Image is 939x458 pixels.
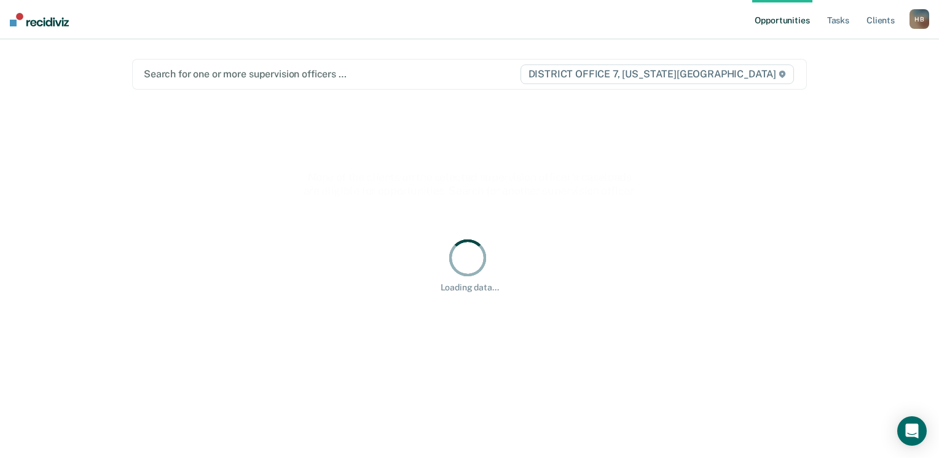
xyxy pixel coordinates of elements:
[910,9,929,29] div: H B
[521,64,794,84] span: DISTRICT OFFICE 7, [US_STATE][GEOGRAPHIC_DATA]
[10,13,69,26] img: Recidiviz
[441,282,499,293] div: Loading data...
[897,416,927,446] div: Open Intercom Messenger
[910,9,929,29] button: HB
